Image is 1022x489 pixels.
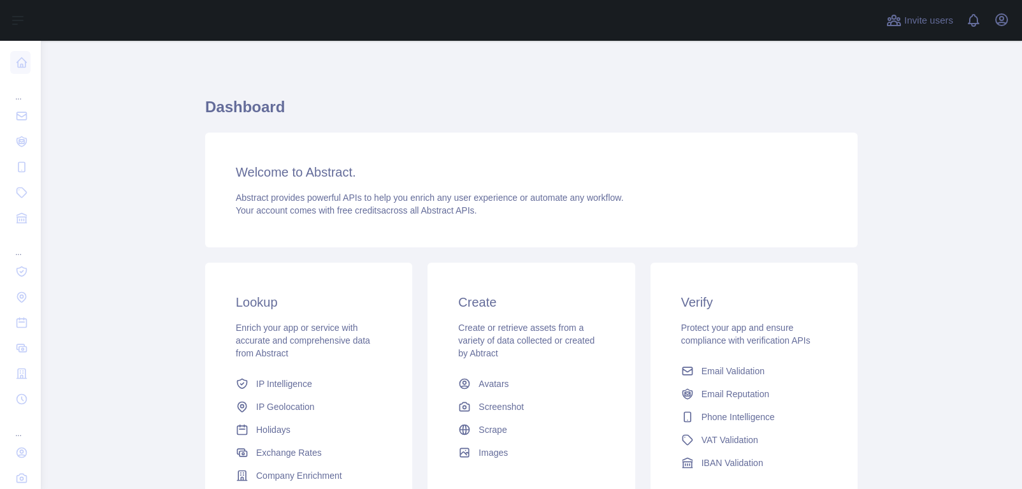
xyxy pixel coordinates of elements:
[453,418,609,441] a: Scrape
[676,360,832,383] a: Email Validation
[256,469,342,482] span: Company Enrichment
[479,423,507,436] span: Scrape
[702,365,765,377] span: Email Validation
[702,434,758,446] span: VAT Validation
[453,441,609,464] a: Images
[904,13,953,28] span: Invite users
[10,77,31,102] div: ...
[231,418,387,441] a: Holidays
[702,456,763,469] span: IBAN Validation
[231,464,387,487] a: Company Enrichment
[10,413,31,439] div: ...
[256,423,291,436] span: Holidays
[479,400,524,413] span: Screenshot
[702,388,770,400] span: Email Reputation
[479,377,508,390] span: Avatars
[884,10,956,31] button: Invite users
[205,97,858,128] h1: Dashboard
[236,163,827,181] h3: Welcome to Abstract.
[236,293,382,311] h3: Lookup
[231,441,387,464] a: Exchange Rates
[676,405,832,428] a: Phone Intelligence
[458,293,604,311] h3: Create
[676,428,832,451] a: VAT Validation
[256,377,312,390] span: IP Intelligence
[256,446,322,459] span: Exchange Rates
[236,193,624,203] span: Abstract provides powerful APIs to help you enrich any user experience or automate any workflow.
[676,383,832,405] a: Email Reputation
[681,323,810,346] span: Protect your app and ensure compliance with verification APIs
[231,372,387,395] a: IP Intelligence
[256,400,315,413] span: IP Geolocation
[458,323,594,358] span: Create or retrieve assets from a variety of data collected or created by Abtract
[676,451,832,474] a: IBAN Validation
[453,372,609,395] a: Avatars
[681,293,827,311] h3: Verify
[231,395,387,418] a: IP Geolocation
[10,232,31,258] div: ...
[236,205,477,215] span: Your account comes with across all Abstract APIs.
[702,411,775,423] span: Phone Intelligence
[479,446,508,459] span: Images
[453,395,609,418] a: Screenshot
[337,205,381,215] span: free credits
[236,323,370,358] span: Enrich your app or service with accurate and comprehensive data from Abstract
